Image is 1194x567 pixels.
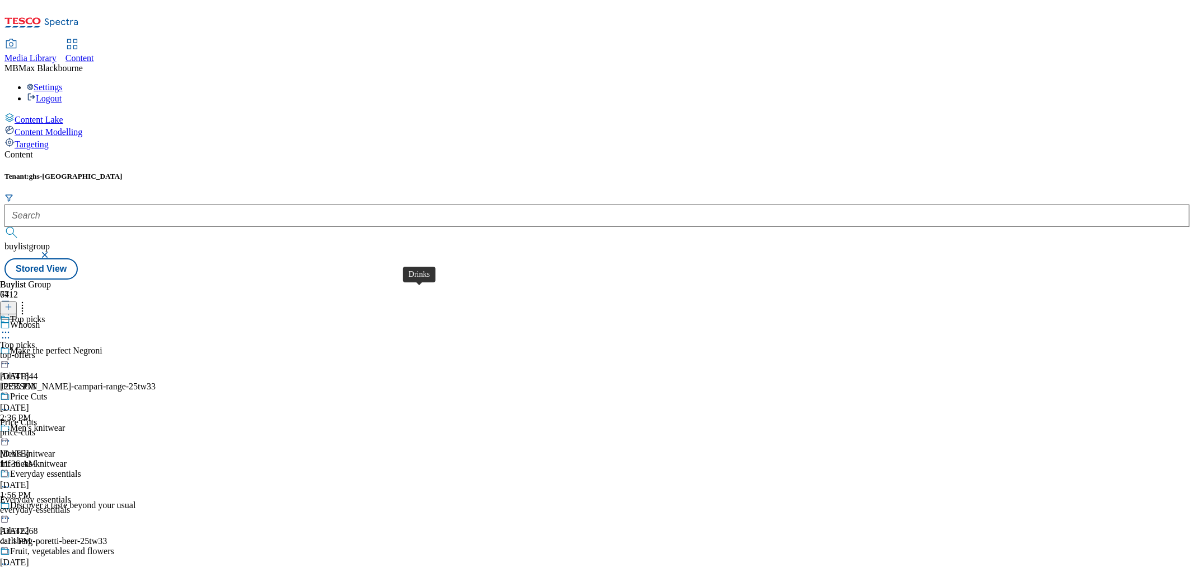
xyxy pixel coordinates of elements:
[4,63,18,73] span: MB
[10,392,47,402] div: Price Cuts
[10,469,81,479] div: Everyday essentials
[4,205,1190,227] input: Search
[27,94,62,103] a: Logout
[18,63,83,73] span: Max Blackbourne
[27,82,63,92] a: Settings
[65,40,94,63] a: Content
[4,125,1190,137] a: Content Modelling
[4,40,57,63] a: Media Library
[65,53,94,63] span: Content
[4,258,78,280] button: Stored View
[4,137,1190,150] a: Targeting
[15,140,49,149] span: Targeting
[15,115,63,124] span: Content Lake
[4,150,1190,160] div: Content
[29,172,123,180] span: ghs-[GEOGRAPHIC_DATA]
[10,314,45,324] div: Top picks
[4,172,1190,181] h5: Tenant:
[15,127,82,137] span: Content Modelling
[4,53,57,63] span: Media Library
[10,546,114,556] div: Fruit, vegetables and flowers
[4,113,1190,125] a: Content Lake
[4,241,50,251] span: buylistgroup
[4,193,13,202] svg: Search Filters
